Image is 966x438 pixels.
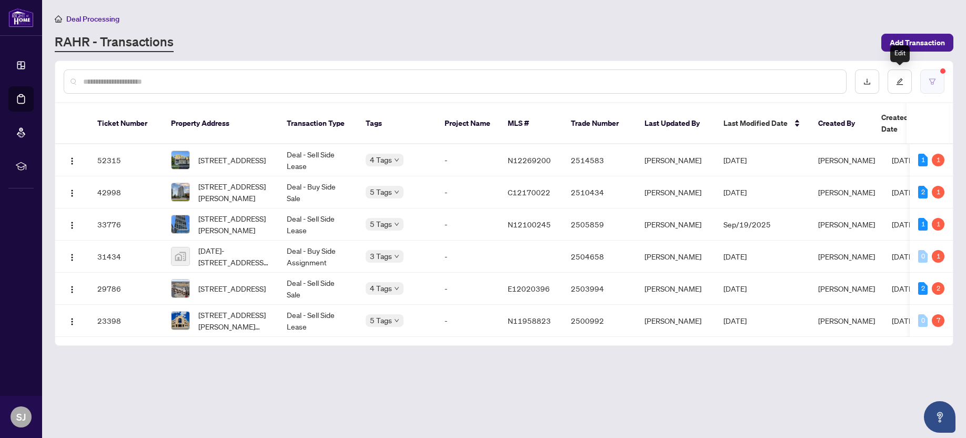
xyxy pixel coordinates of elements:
[918,154,928,166] div: 1
[436,241,499,273] td: -
[873,103,947,144] th: Created Date
[932,314,944,327] div: 7
[278,208,357,241] td: Deal - Sell Side Lease
[892,316,915,325] span: [DATE]
[436,305,499,337] td: -
[932,154,944,166] div: 1
[68,285,76,294] img: Logo
[723,316,747,325] span: [DATE]
[636,176,715,208] td: [PERSON_NAME]
[562,103,636,144] th: Trade Number
[890,45,910,62] div: Edit
[929,78,936,85] span: filter
[892,155,915,165] span: [DATE]
[918,218,928,231] div: 1
[508,220,551,229] span: N12100245
[508,316,551,325] span: N11958823
[918,250,928,263] div: 0
[715,103,810,144] th: Last Modified Date
[890,34,945,51] span: Add Transaction
[198,181,270,204] span: [STREET_ADDRESS][PERSON_NAME]
[932,186,944,198] div: 1
[881,112,925,135] span: Created Date
[64,248,80,265] button: Logo
[89,176,163,208] td: 42998
[888,69,912,94] button: edit
[394,222,399,227] span: down
[278,103,357,144] th: Transaction Type
[863,78,871,85] span: download
[89,103,163,144] th: Ticket Number
[636,241,715,273] td: [PERSON_NAME]
[172,183,189,201] img: thumbnail-img
[198,154,266,166] span: [STREET_ADDRESS]
[723,117,788,129] span: Last Modified Date
[818,220,875,229] span: [PERSON_NAME]
[636,208,715,241] td: [PERSON_NAME]
[892,252,915,261] span: [DATE]
[892,187,915,197] span: [DATE]
[68,253,76,262] img: Logo
[66,14,119,24] span: Deal Processing
[920,69,944,94] button: filter
[89,208,163,241] td: 33776
[198,213,270,236] span: [STREET_ADDRESS][PERSON_NAME]
[723,220,771,229] span: Sep/19/2025
[562,241,636,273] td: 2504658
[8,8,34,27] img: logo
[394,286,399,291] span: down
[436,273,499,305] td: -
[68,189,76,197] img: Logo
[370,250,392,262] span: 3 Tags
[932,282,944,295] div: 2
[64,216,80,233] button: Logo
[68,157,76,165] img: Logo
[881,34,953,52] button: Add Transaction
[723,155,747,165] span: [DATE]
[394,318,399,323] span: down
[89,305,163,337] td: 23398
[55,33,174,52] a: RAHR - Transactions
[278,305,357,337] td: Deal - Sell Side Lease
[64,280,80,297] button: Logo
[172,215,189,233] img: thumbnail-img
[64,184,80,201] button: Logo
[64,312,80,329] button: Logo
[394,190,399,195] span: down
[55,15,62,23] span: home
[636,305,715,337] td: [PERSON_NAME]
[818,284,875,293] span: [PERSON_NAME]
[278,241,357,273] td: Deal - Buy Side Assignment
[818,252,875,261] span: [PERSON_NAME]
[172,247,189,265] img: thumbnail-img
[370,282,392,294] span: 4 Tags
[198,245,270,268] span: [DATE]-[STREET_ADDRESS][PERSON_NAME]
[89,241,163,273] td: 31434
[163,103,278,144] th: Property Address
[562,305,636,337] td: 2500992
[68,221,76,230] img: Logo
[918,186,928,198] div: 2
[508,155,551,165] span: N12269200
[370,186,392,198] span: 5 Tags
[370,314,392,326] span: 5 Tags
[172,151,189,169] img: thumbnail-img
[198,283,266,294] span: [STREET_ADDRESS]
[896,78,903,85] span: edit
[394,254,399,259] span: down
[436,103,499,144] th: Project Name
[918,282,928,295] div: 2
[436,208,499,241] td: -
[723,252,747,261] span: [DATE]
[723,284,747,293] span: [DATE]
[172,312,189,330] img: thumbnail-img
[892,220,915,229] span: [DATE]
[89,144,163,176] td: 52315
[818,316,875,325] span: [PERSON_NAME]
[818,155,875,165] span: [PERSON_NAME]
[636,273,715,305] td: [PERSON_NAME]
[278,273,357,305] td: Deal - Sell Side Sale
[436,176,499,208] td: -
[810,103,873,144] th: Created By
[723,187,747,197] span: [DATE]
